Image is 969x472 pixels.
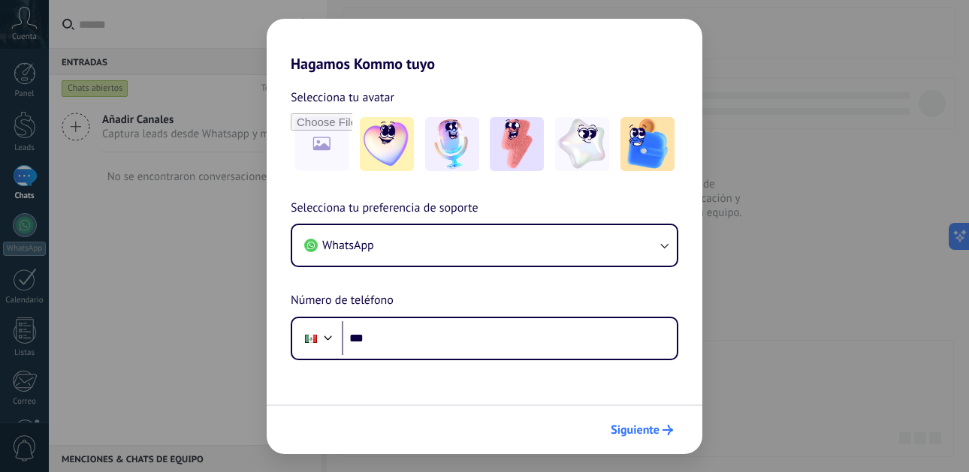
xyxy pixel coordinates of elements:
[292,225,677,266] button: WhatsApp
[555,117,609,171] img: -4.jpeg
[297,323,325,354] div: Mexico: + 52
[291,291,394,311] span: Número de teléfono
[267,19,702,73] h2: Hagamos Kommo tuyo
[620,117,675,171] img: -5.jpeg
[291,88,394,107] span: Selecciona tu avatar
[322,238,374,253] span: WhatsApp
[611,425,660,435] span: Siguiente
[604,417,680,443] button: Siguiente
[490,117,544,171] img: -3.jpeg
[360,117,414,171] img: -1.jpeg
[291,199,478,218] span: Selecciona tu preferencia de soporte
[425,117,479,171] img: -2.jpeg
